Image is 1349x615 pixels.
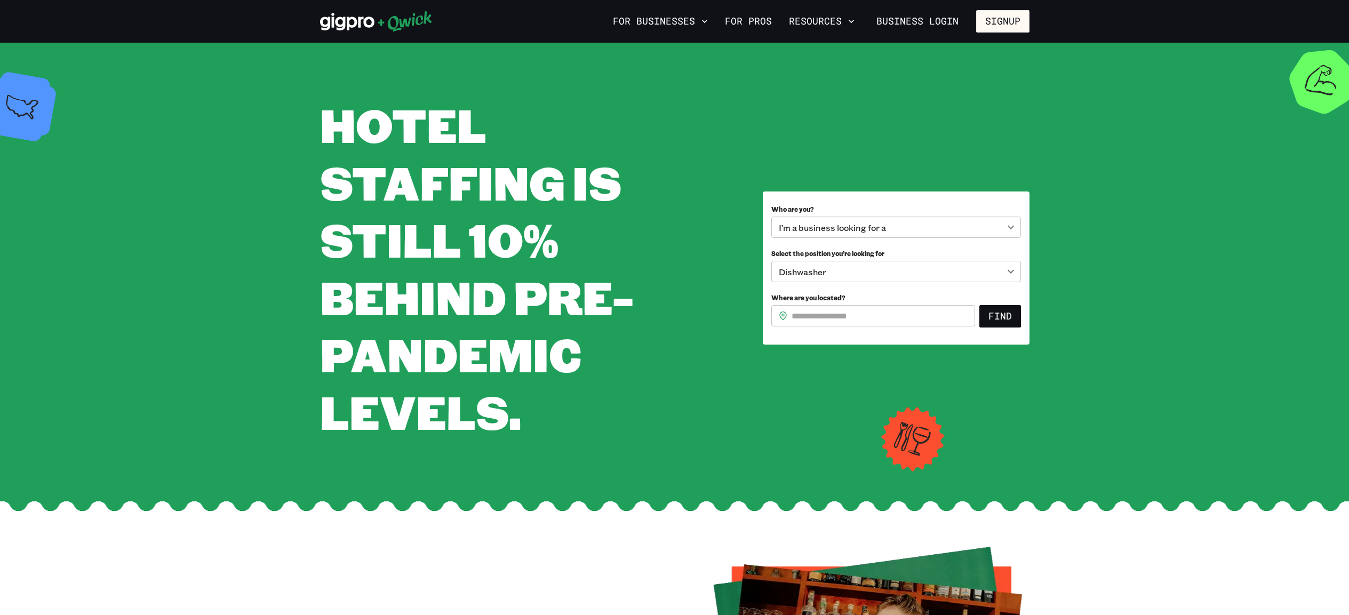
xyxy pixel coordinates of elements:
[867,10,968,33] a: Business Login
[771,217,1021,238] div: I’m a business looking for a
[721,12,776,30] a: For Pros
[771,261,1021,282] div: Dishwasher
[320,94,633,442] span: HOTEL STAFFING IS STILL 10% BEHIND PRE-PANDEMIC LEVELS.
[609,12,712,30] button: For Businesses
[771,249,884,258] span: Select the position you’re looking for
[771,205,814,213] span: Who are you?
[785,12,859,30] button: Resources
[771,293,845,302] span: Where are you located?
[976,10,1029,33] button: Signup
[979,305,1021,328] button: Find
